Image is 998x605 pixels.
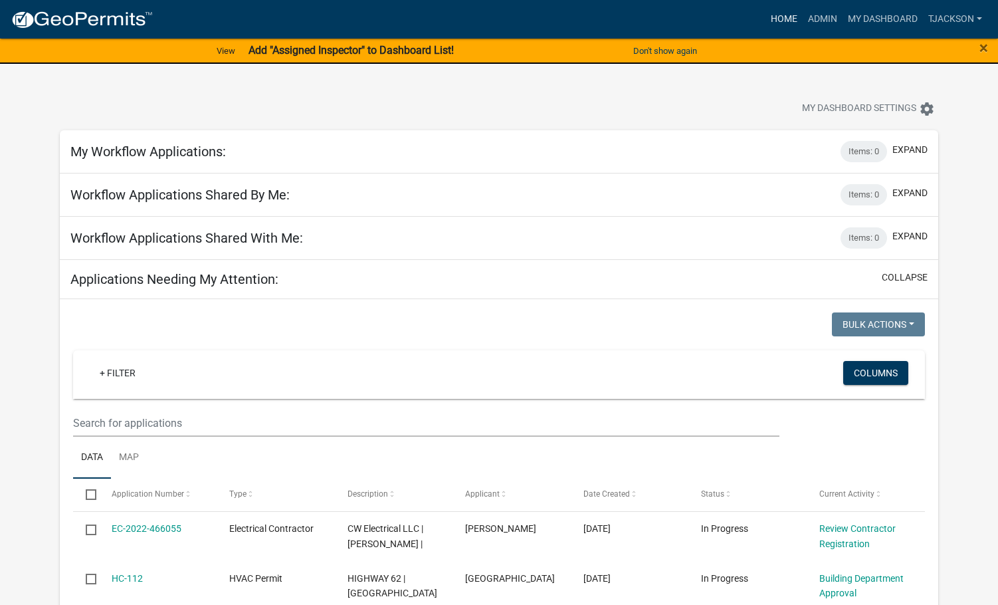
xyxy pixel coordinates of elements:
[701,523,748,534] span: In Progress
[217,479,335,511] datatable-header-cell: Type
[73,479,98,511] datatable-header-cell: Select
[348,489,388,499] span: Description
[803,7,843,32] a: Admin
[841,184,887,205] div: Items: 0
[979,40,988,56] button: Close
[465,489,500,499] span: Applicant
[70,271,278,287] h5: Applications Needing My Attention:
[112,489,184,499] span: Application Number
[465,573,555,584] span: KENTUCKIANA COMFORT CENTER
[583,489,630,499] span: Date Created
[465,523,536,534] span: Craig Woodlee
[892,143,928,157] button: expand
[688,479,807,511] datatable-header-cell: Status
[73,437,111,479] a: Data
[841,141,887,162] div: Items: 0
[583,523,611,534] span: 08/19/2025
[701,573,748,584] span: In Progress
[919,101,935,117] i: settings
[70,144,226,160] h5: My Workflow Applications:
[335,479,453,511] datatable-header-cell: Description
[571,479,689,511] datatable-header-cell: Date Created
[892,186,928,200] button: expand
[819,573,904,599] a: Building Department Approval
[791,96,946,122] button: My Dashboard Settingssettings
[701,489,724,499] span: Status
[819,489,874,499] span: Current Activity
[211,40,241,62] a: View
[882,271,928,285] button: collapse
[229,489,247,499] span: Type
[802,101,916,117] span: My Dashboard Settings
[112,523,181,534] a: EC-2022-466055
[841,227,887,249] div: Items: 0
[70,187,290,203] h5: Workflow Applications Shared By Me:
[229,523,314,534] span: Electrical Contractor
[348,523,423,549] span: CW Electrical LLC | Craig Woodlee |
[843,361,908,385] button: Columns
[807,479,925,511] datatable-header-cell: Current Activity
[843,7,923,32] a: My Dashboard
[628,40,702,62] button: Don't show again
[583,573,611,584] span: 08/18/2025
[89,361,146,385] a: + Filter
[892,229,928,243] button: expand
[249,44,454,57] strong: Add "Assigned Inspector" to Dashboard List!
[73,410,779,437] input: Search for applications
[765,7,803,32] a: Home
[112,573,143,584] a: HC-112
[70,230,303,246] h5: Workflow Applications Shared With Me:
[832,312,925,336] button: Bulk Actions
[111,437,147,479] a: Map
[819,523,896,549] a: Review Contractor Registration
[923,7,987,32] a: TJackson
[452,479,571,511] datatable-header-cell: Applicant
[229,573,282,584] span: HVAC Permit
[979,39,988,57] span: ×
[98,479,217,511] datatable-header-cell: Application Number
